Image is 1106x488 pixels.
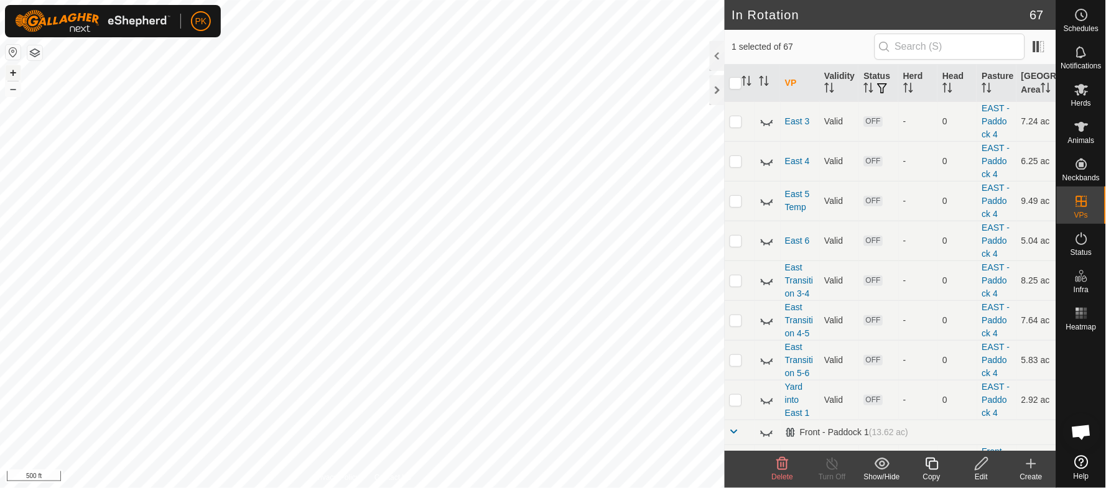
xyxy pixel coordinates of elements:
th: Herd [899,65,938,102]
p-sorticon: Activate to sort [864,85,874,94]
td: Valid [820,260,859,300]
div: Turn Off [807,471,857,482]
img: Gallagher Logo [15,10,170,32]
span: 1 selected of 67 [732,40,875,53]
a: EAST - Paddock 4 [982,262,1010,298]
a: Help [1057,450,1106,485]
span: Schedules [1064,25,1099,32]
td: 0 [938,101,977,141]
th: Pasture [977,65,1016,102]
input: Search (S) [875,34,1025,60]
span: Herds [1071,99,1091,107]
th: VP [781,65,820,102]
td: 0 [938,380,977,420]
p-sorticon: Activate to sort [943,85,953,94]
span: Delete [772,472,794,481]
div: Open chat [1063,413,1100,451]
button: + [6,65,21,80]
td: 8.25 ac [1017,260,1056,300]
td: 0 [938,260,977,300]
a: EAST - Paddock 4 [982,223,1010,259]
div: - [904,274,933,287]
td: 7.64 ac [1017,300,1056,340]
th: Head [938,65,977,102]
a: East 4 [786,156,811,166]
td: Valid [820,181,859,221]
td: Valid [820,221,859,260]
div: - [904,354,933,367]
a: EAST - Paddock 4 [982,103,1010,139]
td: 5.04 ac [1017,221,1056,260]
span: OFF [864,395,883,405]
div: Edit [957,471,1006,482]
div: - [904,195,933,208]
p-sorticon: Activate to sort [825,85,835,94]
a: East Transition 5-6 [786,342,814,378]
span: Help [1074,472,1089,480]
p-sorticon: Activate to sort [904,85,914,94]
td: Valid [820,101,859,141]
td: 0 [938,300,977,340]
span: OFF [864,156,883,167]
div: - [904,314,933,327]
a: Privacy Policy [313,472,360,483]
td: Valid [820,300,859,340]
div: Show/Hide [857,471,907,482]
th: Validity [820,65,859,102]
span: OFF [864,315,883,326]
a: East 6 [786,236,811,246]
td: 0 [938,221,977,260]
a: EAST - Paddock 4 [982,342,1010,378]
td: 5.83 ac [1017,340,1056,380]
td: 6.25 ac [1017,141,1056,181]
a: EAST - Paddock 4 [982,143,1010,179]
span: OFF [864,355,883,366]
a: East 3 [786,116,811,126]
div: - [904,155,933,168]
a: Yard into East 1 [786,382,811,418]
div: - [904,234,933,247]
p-sorticon: Activate to sort [742,78,752,88]
span: Notifications [1061,62,1102,70]
a: East Transition 4-5 [786,302,814,338]
span: OFF [864,236,883,246]
button: – [6,81,21,96]
td: 0 [938,141,977,181]
button: Reset Map [6,45,21,60]
div: Copy [907,471,957,482]
span: (13.62 ac) [870,427,909,437]
div: - [904,394,933,407]
span: PK [195,15,207,28]
td: 0 [938,444,977,484]
span: OFF [864,275,883,286]
p-sorticon: Activate to sort [982,85,992,94]
td: Valid [820,380,859,420]
td: 0 [938,340,977,380]
span: OFF [864,116,883,127]
span: Status [1071,249,1092,256]
a: East 5 Temp [786,189,811,212]
a: EAST - Paddock 4 [982,183,1010,219]
a: EAST - Paddock 4 [982,382,1010,418]
a: Front - Paddock 1 [982,446,1008,482]
span: Neckbands [1062,174,1100,182]
th: Status [859,65,898,102]
p-sorticon: Activate to sort [760,78,769,88]
td: 4.3 ac [1017,444,1056,484]
td: Valid [820,340,859,380]
td: 9.49 ac [1017,181,1056,221]
th: [GEOGRAPHIC_DATA] Area [1017,65,1056,102]
span: Animals [1068,137,1095,144]
span: VPs [1074,211,1088,219]
h2: In Rotation [732,7,1030,22]
td: 7.24 ac [1017,101,1056,141]
div: Front - Paddock 1 [786,427,909,438]
span: Infra [1074,286,1089,293]
span: OFF [864,196,883,206]
a: EAST - Paddock 4 [982,302,1010,338]
p-sorticon: Activate to sort [1041,85,1051,94]
td: 2.92 ac [1017,380,1056,420]
a: East Transition 3-4 [786,262,814,298]
td: 0 [938,181,977,221]
span: Heatmap [1066,323,1097,331]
